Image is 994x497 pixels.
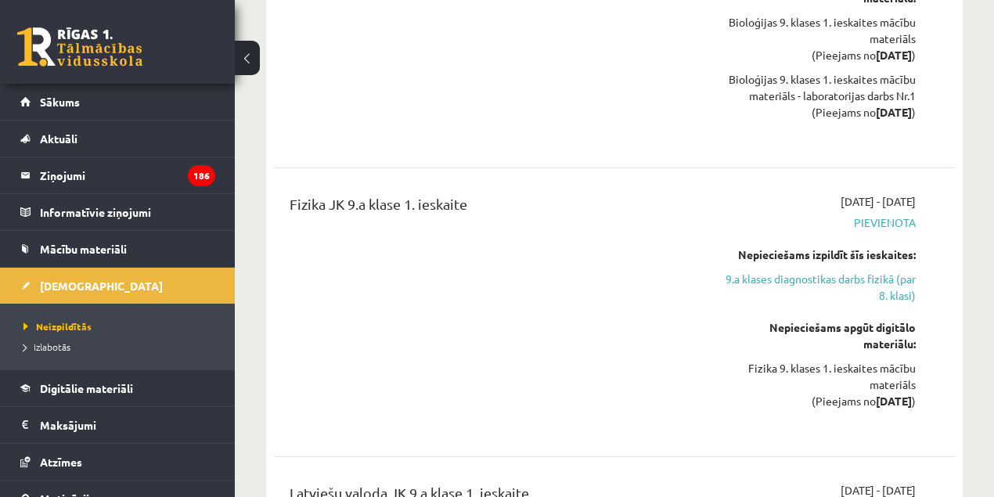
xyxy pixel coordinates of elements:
span: Pievienota [722,214,916,231]
span: Neizpildītās [23,320,92,333]
a: Informatīvie ziņojumi [20,194,215,230]
legend: Maksājumi [40,407,215,443]
legend: Informatīvie ziņojumi [40,194,215,230]
span: Aktuāli [40,131,77,146]
span: [DATE] - [DATE] [841,193,916,210]
a: Aktuāli [20,121,215,157]
span: Digitālie materiāli [40,381,133,395]
span: Atzīmes [40,455,82,469]
a: Digitālie materiāli [20,370,215,406]
a: Mācību materiāli [20,231,215,267]
legend: Ziņojumi [40,157,215,193]
span: Izlabotās [23,340,70,353]
a: [DEMOGRAPHIC_DATA] [20,268,215,304]
a: Izlabotās [23,340,219,354]
strong: [DATE] [876,394,912,408]
span: Mācību materiāli [40,242,127,256]
div: Fizika 9. klases 1. ieskaites mācību materiāls (Pieejams no ) [722,360,916,409]
div: Nepieciešams apgūt digitālo materiālu: [722,319,916,352]
div: Bioloģijas 9. klases 1. ieskaites mācību materiāls - laboratorijas darbs Nr.1 (Pieejams no ) [722,71,916,121]
strong: [DATE] [876,48,912,62]
span: [DEMOGRAPHIC_DATA] [40,279,163,293]
div: Nepieciešams izpildīt šīs ieskaites: [722,247,916,263]
span: Sākums [40,95,80,109]
i: 186 [188,165,215,186]
div: Fizika JK 9.a klase 1. ieskaite [290,193,699,222]
a: Ziņojumi186 [20,157,215,193]
strong: [DATE] [876,105,912,119]
a: Rīgas 1. Tālmācības vidusskola [17,27,142,67]
a: Maksājumi [20,407,215,443]
a: Atzīmes [20,444,215,480]
a: Neizpildītās [23,319,219,333]
a: 9.a klases diagnostikas darbs fizikā (par 8. klasi) [722,271,916,304]
div: Bioloģijas 9. klases 1. ieskaites mācību materiāls (Pieejams no ) [722,14,916,63]
a: Sākums [20,84,215,120]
